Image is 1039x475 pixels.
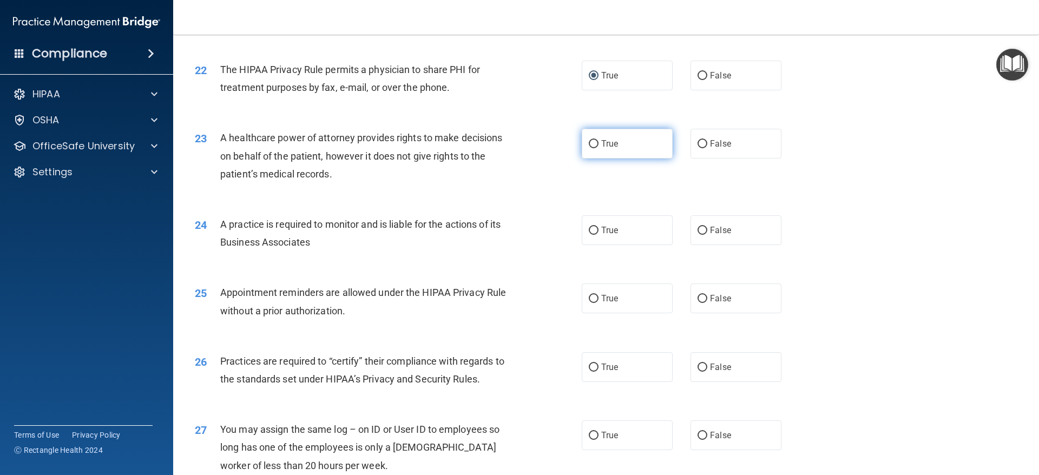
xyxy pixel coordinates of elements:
span: A healthcare power of attorney provides rights to make decisions on behalf of the patient, howeve... [220,132,502,179]
a: OSHA [13,114,157,127]
input: True [589,295,599,303]
input: False [698,72,707,80]
p: HIPAA [32,88,60,101]
input: True [589,432,599,440]
input: False [698,364,707,372]
input: False [698,140,707,148]
span: 27 [195,424,207,437]
span: You may assign the same log – on ID or User ID to employees so long has one of the employees is o... [220,424,499,471]
input: False [698,295,707,303]
input: True [589,364,599,372]
span: True [601,225,618,235]
span: False [710,138,731,149]
span: True [601,70,618,81]
input: True [589,72,599,80]
span: False [710,430,731,440]
a: Settings [13,166,157,179]
input: True [589,227,599,235]
input: False [698,432,707,440]
p: Settings [32,166,73,179]
span: False [710,293,731,304]
span: A practice is required to monitor and is liable for the actions of its Business Associates [220,219,501,248]
span: Ⓒ Rectangle Health 2024 [14,445,103,456]
h4: Compliance [32,46,107,61]
button: Open Resource Center [996,49,1028,81]
a: HIPAA [13,88,157,101]
img: PMB logo [13,11,160,33]
a: Terms of Use [14,430,59,440]
span: True [601,293,618,304]
span: 25 [195,287,207,300]
span: False [710,362,731,372]
span: The HIPAA Privacy Rule permits a physician to share PHI for treatment purposes by fax, e-mail, or... [220,64,480,93]
span: True [601,362,618,372]
span: True [601,138,618,149]
span: False [710,70,731,81]
p: OSHA [32,114,60,127]
a: OfficeSafe University [13,140,157,153]
p: OfficeSafe University [32,140,135,153]
span: 24 [195,219,207,232]
span: True [601,430,618,440]
span: 22 [195,64,207,77]
a: Privacy Policy [72,430,121,440]
span: Appointment reminders are allowed under the HIPAA Privacy Rule without a prior authorization. [220,287,506,316]
input: True [589,140,599,148]
span: 26 [195,355,207,368]
input: False [698,227,707,235]
span: Practices are required to “certify” their compliance with regards to the standards set under HIPA... [220,355,504,385]
span: False [710,225,731,235]
span: 23 [195,132,207,145]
